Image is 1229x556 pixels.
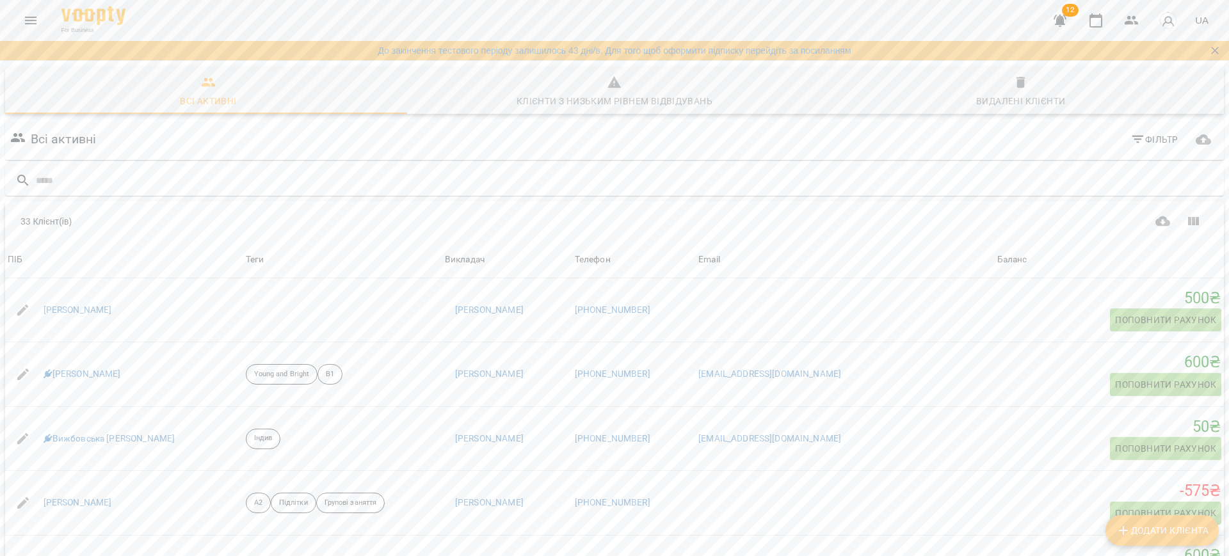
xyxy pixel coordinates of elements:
[1159,12,1177,29] img: avatar_s.png
[698,252,720,267] div: Sort
[445,252,485,267] div: Sort
[997,252,1027,267] div: Баланс
[254,498,262,509] p: А2
[445,252,485,267] div: Викладач
[44,433,175,445] a: Вижбовська [PERSON_NAME]
[8,252,22,267] div: ПІБ
[271,493,316,513] div: Підлітки
[279,498,308,509] p: Підлітки
[44,304,112,317] a: [PERSON_NAME]
[246,429,281,449] div: Індив
[325,498,377,509] p: Групові заняття
[31,129,97,149] h6: Всі активні
[180,93,236,109] div: Всі активні
[1190,8,1214,32] button: UA
[997,481,1221,501] h5: -575 ₴
[575,305,650,315] a: [PHONE_NUMBER]
[1115,441,1216,456] span: Поповнити рахунок
[997,353,1221,372] h5: 600 ₴
[455,496,524,509] a: [PERSON_NAME]
[326,369,334,380] p: B1
[254,369,310,380] p: Young and Bright
[378,44,851,57] a: До закінчення тестового періоду залишилось 43 дні/в. Для того щоб оформити підписку перейдіть за ...
[698,252,720,267] div: Email
[8,252,241,267] span: ПІБ
[698,369,841,379] a: [EMAIL_ADDRESS][DOMAIN_NAME]
[1125,128,1184,151] button: Фільтр
[1115,377,1216,392] span: Поповнити рахунок
[44,368,121,381] a: [PERSON_NAME]
[445,252,570,267] span: Викладач
[517,93,712,109] div: Клієнти з низьким рівнем відвідувань
[1115,312,1216,328] span: Поповнити рахунок
[997,252,1027,267] div: Sort
[61,26,125,35] span: For Business
[1115,505,1216,521] span: Поповнити рахунок
[1062,4,1079,17] span: 12
[698,252,992,267] span: Email
[8,252,22,267] div: Sort
[575,369,650,379] a: [PHONE_NUMBER]
[1110,373,1221,396] button: Поповнити рахунок
[1130,132,1178,147] span: Фільтр
[997,252,1221,267] span: Баланс
[997,417,1221,437] h5: 50 ₴
[246,252,440,267] div: Теги
[5,201,1224,242] div: Table Toolbar
[15,5,46,36] button: Menu
[575,252,693,267] span: Телефон
[575,252,611,267] div: Телефон
[1148,206,1178,237] button: Завантажити CSV
[20,215,609,228] div: 33 Клієнт(ів)
[1178,206,1209,237] button: Показати колонки
[455,433,524,445] a: [PERSON_NAME]
[976,93,1065,109] div: Видалені клієнти
[1110,502,1221,525] button: Поповнити рахунок
[1105,515,1219,546] button: Додати клієнта
[575,433,650,443] a: [PHONE_NUMBER]
[246,364,318,385] div: Young and Bright
[1195,13,1209,27] span: UA
[317,364,342,385] div: B1
[575,497,650,507] a: [PHONE_NUMBER]
[254,433,273,444] p: Індив
[997,289,1221,308] h5: 500 ₴
[1110,437,1221,460] button: Поповнити рахунок
[455,304,524,317] a: [PERSON_NAME]
[61,6,125,25] img: Voopty Logo
[316,493,385,513] div: Групові заняття
[455,368,524,381] a: [PERSON_NAME]
[44,496,112,509] a: [PERSON_NAME]
[1206,42,1224,60] button: Закрити сповіщення
[698,433,841,443] a: [EMAIL_ADDRESS][DOMAIN_NAME]
[246,493,271,513] div: А2
[1110,308,1221,331] button: Поповнити рахунок
[1116,523,1209,538] span: Додати клієнта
